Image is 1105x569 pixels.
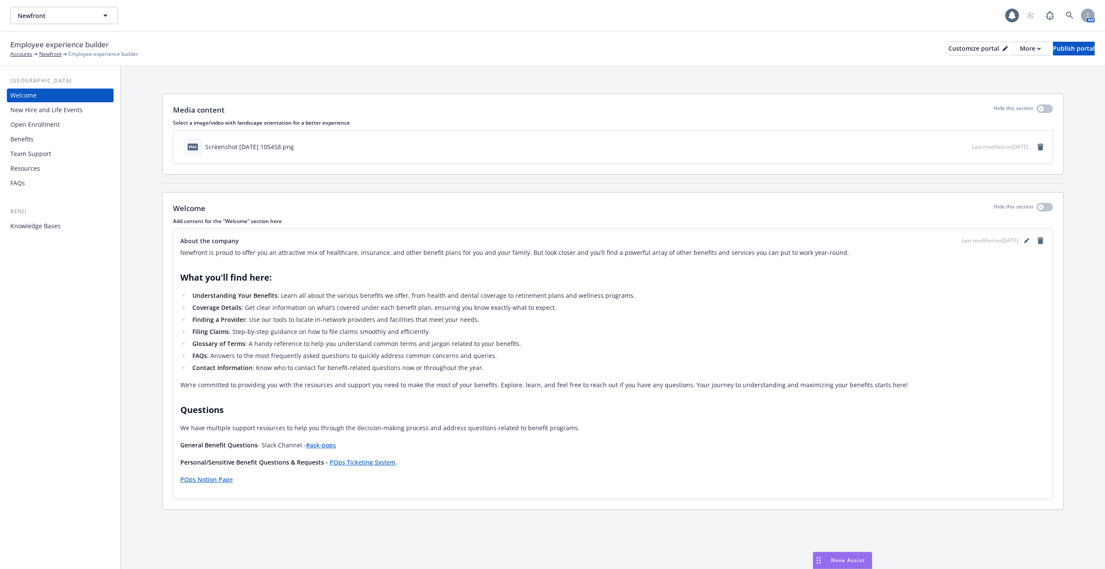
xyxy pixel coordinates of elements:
span: Last modified on [DATE] [962,237,1018,245]
h2: Questions [180,404,1046,416]
span: Newfront [18,11,92,20]
span: About the company [180,236,239,245]
a: POps Ticketing System [330,458,395,466]
div: Welcome [10,89,37,102]
div: Open Enrollment [10,118,60,132]
div: New Hire and Life Events [10,103,83,117]
a: Newfront [39,50,62,58]
div: [GEOGRAPHIC_DATA] [7,76,114,85]
span: Employee experience builder [10,39,109,50]
p: Hide this section [994,104,1033,116]
p: Newfront is proud to offer you an attractive mix of healthcare, insurance, and other benefit plan... [180,248,1046,258]
span: png [188,144,198,150]
a: Open Enrollment [7,118,114,132]
p: . [180,457,1046,468]
li: : A handy reference to help you understand common terms and jargon related to your benefits. [190,339,1046,349]
li: : Learn all about the various benefits we offer, from health and dental coverage to retirement pl... [190,291,1046,301]
a: remove [1035,142,1046,152]
li: : Use our tools to locate in-network providers and facilities that meet your needs. [190,315,1046,325]
a: POps Notion Page [180,475,233,483]
a: FAQs [7,176,114,190]
li: : Get clear information on what’s covered under each benefit plan, ensuring you know exactly what... [190,303,1046,313]
span: Employee experience builder [68,50,138,58]
a: #ask-pops [306,441,336,449]
li: : Step-by-step guidance on how to file claims smoothly and efficiently. [190,327,1046,337]
p: - Slack Channel - [180,440,1046,450]
p: We’re committed to providing you with the resources and support you need to make the most of your... [180,380,1046,390]
a: Search [1061,7,1078,24]
strong: General Benefit Questions [180,441,258,449]
a: Benefits [7,132,114,146]
button: Newfront [10,7,118,24]
div: Screenshot [DATE] 105458.png [205,142,294,151]
strong: Filing Claims [192,327,229,336]
strong: Finding a Provider [192,315,246,324]
p: Welcome [173,203,205,214]
a: Team Support [7,147,114,161]
p: Select a image/video with landscape orientation for a better experience [173,119,1053,126]
p: Add content for the "Welcome" section here [173,217,1053,225]
strong: Coverage Details [192,303,241,312]
p: Media content [173,104,225,116]
strong: Contact Information [192,364,253,372]
span: Nova Assist [831,557,865,564]
strong: Understanding Your Benefits [192,291,278,300]
a: Knowledge Bases [7,219,114,233]
a: editPencil [1022,236,1032,246]
a: Report a Bug [1041,7,1059,24]
li: : Know who to contact for benefit-related questions now or throughout the year. [190,363,1046,373]
p: We have multiple support resources to help you through the decision-making process and address qu... [180,423,1046,433]
button: preview file [961,142,969,151]
strong: Glossary of Terms [192,340,245,348]
div: Knowledge Bases [10,219,61,233]
button: More [1009,42,1051,55]
a: Accounts [10,50,32,58]
div: FAQs [10,176,25,190]
span: Last modified on [DATE] [972,143,1028,150]
button: Customize portal [948,42,1008,55]
div: Team Support [10,147,51,161]
a: Start snowing [1022,7,1039,24]
div: More [1020,42,1041,55]
div: Benefits [10,132,34,146]
a: remove [1035,236,1046,246]
p: Hide this section [994,203,1033,214]
h2: What you'll find here: [180,272,1046,284]
strong: FAQs [192,352,207,360]
div: Resources [10,162,40,175]
a: New Hire and Life Events [7,103,114,117]
button: download file [947,142,954,151]
a: Resources [7,162,114,175]
li: : Answers to the most frequently asked questions to quickly address common concerns and queries. [190,351,1046,361]
div: Benji [7,207,114,216]
div: Drag to move [813,552,824,569]
button: Publish portal [1053,42,1095,55]
button: Nova Assist [813,552,872,569]
strong: Personal/Sensitive Benefit Questions & Requests - [180,458,328,466]
a: Welcome [7,89,114,102]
